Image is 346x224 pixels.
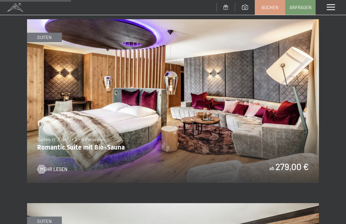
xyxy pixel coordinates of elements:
a: Anfragen [286,0,315,14]
span: Mehr Lesen [40,166,67,173]
a: Mehr Lesen [37,166,67,173]
a: Buchen [255,0,285,14]
a: Romantic Suite mit Bio-Sauna [27,20,319,24]
img: Romantic Suite mit Bio-Sauna [27,19,319,183]
span: Anfragen [290,4,312,10]
a: Chaletsuite mit Bio-Sauna [27,203,319,207]
span: Buchen [262,4,278,10]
